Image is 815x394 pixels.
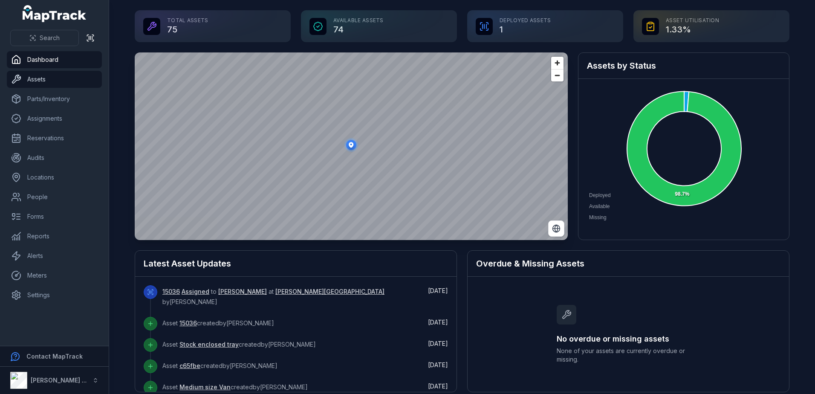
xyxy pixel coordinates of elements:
[162,341,316,348] span: Asset created by [PERSON_NAME]
[179,362,200,370] a: c65fbe
[7,287,102,304] a: Settings
[557,347,700,364] span: None of your assets are currently overdue or missing.
[428,340,448,347] time: 07/10/2025, 11:43:50 am
[428,340,448,347] span: [DATE]
[162,287,180,296] a: 15036
[182,287,209,296] a: Assigned
[23,5,87,22] a: MapTrack
[275,287,384,296] a: [PERSON_NAME][GEOGRAPHIC_DATA]
[7,110,102,127] a: Assignments
[31,377,110,384] strong: [PERSON_NAME] Electrical
[548,220,564,237] button: Switch to Satellite View
[7,247,102,264] a: Alerts
[26,353,83,360] strong: Contact MapTrack
[7,169,102,186] a: Locations
[551,57,564,69] button: Zoom in
[589,203,610,209] span: Available
[428,319,448,326] span: [DATE]
[162,288,384,305] span: to at by [PERSON_NAME]
[162,319,274,327] span: Asset created by [PERSON_NAME]
[428,382,448,390] span: [DATE]
[589,214,607,220] span: Missing
[428,319,448,326] time: 07/10/2025, 12:00:17 pm
[7,51,102,68] a: Dashboard
[7,130,102,147] a: Reservations
[135,52,568,240] canvas: Map
[7,71,102,88] a: Assets
[7,149,102,166] a: Audits
[428,382,448,390] time: 07/10/2025, 11:43:50 am
[144,258,448,269] h2: Latest Asset Updates
[428,287,448,294] time: 07/10/2025, 12:00:57 pm
[476,258,780,269] h2: Overdue & Missing Assets
[428,287,448,294] span: [DATE]
[179,383,231,391] a: Medium size Van
[10,30,79,46] button: Search
[162,362,277,369] span: Asset created by [PERSON_NAME]
[179,340,239,349] a: Stock enclosed tray
[428,361,448,368] span: [DATE]
[40,34,60,42] span: Search
[557,333,700,345] h3: No overdue or missing assets
[7,267,102,284] a: Meters
[587,60,780,72] h2: Assets by Status
[218,287,267,296] a: [PERSON_NAME]
[428,361,448,368] time: 07/10/2025, 11:43:50 am
[7,188,102,206] a: People
[7,208,102,225] a: Forms
[551,69,564,81] button: Zoom out
[179,319,197,327] a: 15036
[162,383,308,391] span: Asset created by [PERSON_NAME]
[7,90,102,107] a: Parts/Inventory
[7,228,102,245] a: Reports
[589,192,611,198] span: Deployed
